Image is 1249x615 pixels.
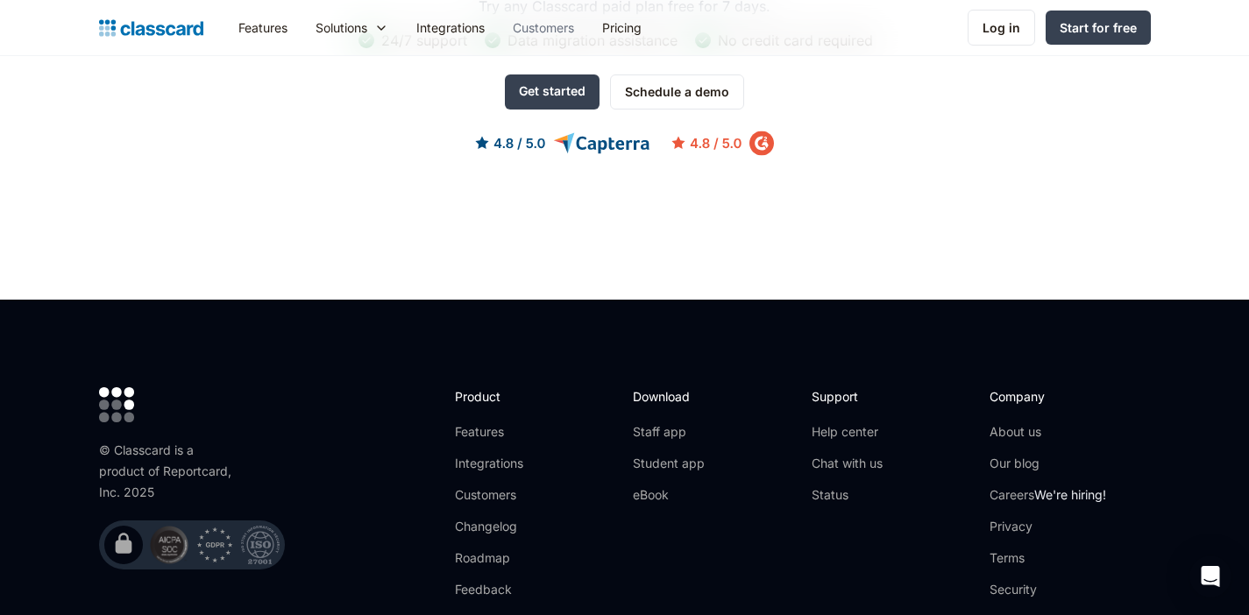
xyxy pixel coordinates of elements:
a: home [99,16,203,40]
h2: Company [990,387,1106,406]
div: Start for free [1060,18,1137,37]
a: eBook [633,486,705,504]
a: Pricing [588,8,656,47]
a: Features [224,8,302,47]
a: CareersWe're hiring! [990,486,1106,504]
a: Our blog [990,455,1106,472]
div: Solutions [302,8,402,47]
a: Customers [455,486,549,504]
a: About us [990,423,1106,441]
a: Customers [499,8,588,47]
a: Features [455,423,549,441]
h2: Download [633,387,705,406]
div: Open Intercom Messenger [1189,555,1231,597]
a: Integrations [402,8,499,47]
h2: Product [455,387,549,406]
a: Chat with us [812,455,883,472]
a: Integrations [455,455,549,472]
div: Solutions [316,18,367,37]
a: Get started [505,74,600,110]
a: Student app [633,455,705,472]
a: Privacy [990,518,1106,535]
a: Log in [968,10,1035,46]
a: Feedback [455,581,549,598]
a: Help center [812,423,883,441]
h2: Support [812,387,883,406]
a: Changelog [455,518,549,535]
span: We're hiring! [1034,487,1106,502]
a: Security [990,581,1106,598]
a: Staff app [633,423,705,441]
a: Start for free [1046,11,1151,45]
a: Roadmap [455,549,549,567]
a: Status [812,486,883,504]
a: Terms [990,549,1106,567]
a: Schedule a demo [610,74,744,110]
div: Log in [983,18,1020,37]
div: © Classcard is a product of Reportcard, Inc. 2025 [99,440,239,503]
